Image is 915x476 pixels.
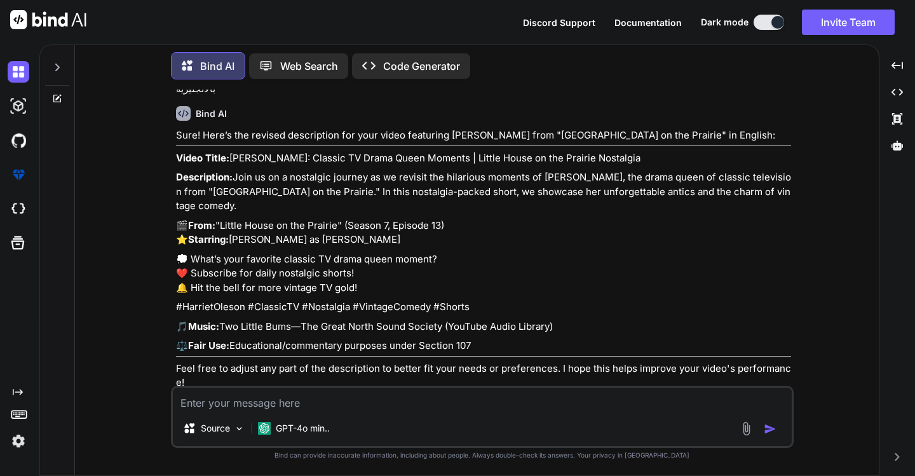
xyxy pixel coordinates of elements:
span: Discord Support [523,17,595,28]
img: githubDark [8,130,29,151]
img: icon [764,423,776,435]
strong: Description: [176,171,233,183]
strong: Music: [188,320,219,332]
img: Bind AI [10,10,86,29]
p: GPT-4o min.. [276,422,330,435]
img: attachment [739,421,754,436]
span: Dark mode [701,16,749,29]
p: Code Generator [383,58,460,74]
p: Bind can provide inaccurate information, including about people. Always double-check its answers.... [171,451,794,460]
button: Invite Team [802,10,895,35]
p: 🎵 Two Little Bums—The Great North Sound Society (YouTube Audio Library) [176,320,791,334]
p: Join us on a nostalgic journey as we revisit the hilarious moments of [PERSON_NAME], the drama qu... [176,170,791,214]
button: Documentation [614,16,682,29]
img: darkAi-studio [8,95,29,117]
p: Source [201,422,230,435]
img: cloudideIcon [8,198,29,220]
strong: From: [188,219,215,231]
span: Documentation [614,17,682,28]
p: 🎬 "Little House on the Prairie" (Season 7, Episode 13) ⭐ [PERSON_NAME] as [PERSON_NAME] [176,219,791,247]
p: 💭 What’s your favorite classic TV drama queen moment? ❤️ Subscribe for daily nostalgic shorts! 🔔 ... [176,252,791,296]
p: #HarrietOleson #ClassicTV #Nostalgia #VintageComedy #Shorts [176,300,791,315]
button: Discord Support [523,16,595,29]
img: darkChat [8,61,29,83]
img: settings [8,430,29,452]
p: Web Search [280,58,338,74]
p: Feel free to adjust any part of the description to better fit your needs or preferences. I hope t... [176,362,791,390]
p: Sure! Here’s the revised description for your video featuring [PERSON_NAME] from "[GEOGRAPHIC_DAT... [176,128,791,143]
strong: Starring: [188,233,229,245]
p: Bind AI [200,58,234,74]
p: [PERSON_NAME]: Classic TV Drama Queen Moments | Little House on the Prairie Nostalgia [176,151,791,166]
img: GPT-4o mini [258,422,271,435]
h6: Bind AI [196,107,227,120]
strong: Video Title: [176,152,229,164]
strong: Fair Use: [188,339,229,351]
img: Pick Models [234,423,245,434]
p: ⚖️ Educational/commentary purposes under Section 107 [176,339,791,353]
img: premium [8,164,29,186]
